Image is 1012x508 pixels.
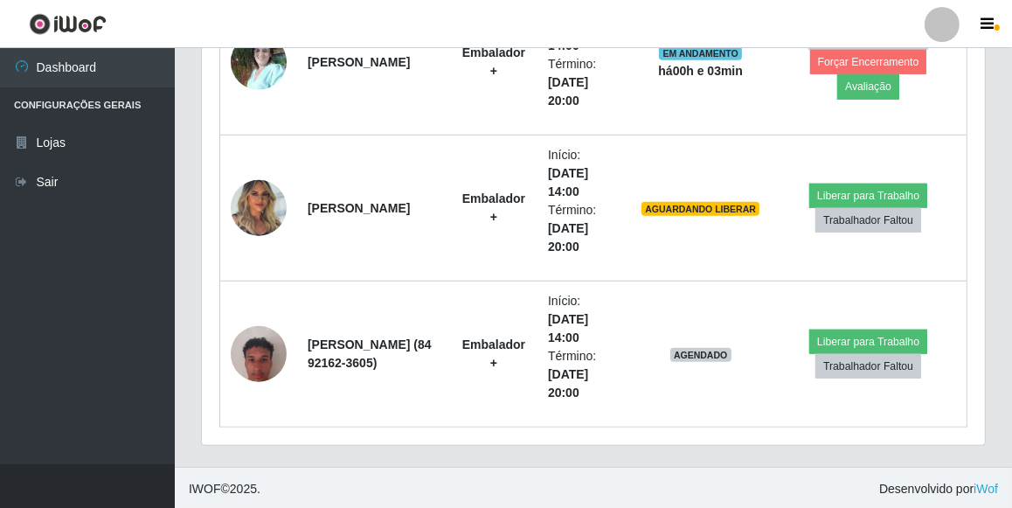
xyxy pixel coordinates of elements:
img: CoreUI Logo [29,13,107,35]
span: AGENDADO [670,348,731,362]
button: Liberar para Trabalho [809,330,927,354]
img: 1755730683676.jpeg [231,34,287,90]
time: [DATE] 20:00 [548,75,588,108]
li: Início: [548,146,620,201]
li: Término: [548,347,620,402]
span: AGUARDANDO LIBERAR [641,202,759,216]
strong: Embalador + [462,191,525,224]
li: Término: [548,201,620,256]
a: iWof [974,482,998,496]
button: Trabalhador Faltou [815,354,921,379]
li: Término: [548,55,620,110]
strong: Embalador + [462,338,525,370]
span: © 2025 . [189,480,260,498]
button: Forçar Encerramento [810,50,927,74]
strong: [PERSON_NAME] (84 92162-3605) [308,338,432,370]
time: [DATE] 14:00 [548,166,588,198]
strong: há 00 h e 03 min [658,64,743,78]
strong: [PERSON_NAME] [308,55,410,69]
strong: [PERSON_NAME] [308,201,410,215]
button: Liberar para Trabalho [809,184,927,208]
img: 1755882104624.jpeg [231,170,287,245]
span: IWOF [189,482,221,496]
time: [DATE] 20:00 [548,367,588,400]
time: [DATE] 20:00 [548,221,588,254]
li: Início: [548,292,620,347]
button: Avaliação [837,74,899,99]
button: Trabalhador Faltou [815,208,921,233]
time: [DATE] 14:00 [548,312,588,344]
span: Desenvolvido por [879,480,998,498]
img: 1756232807381.jpeg [231,304,287,404]
span: EM ANDAMENTO [659,46,742,60]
